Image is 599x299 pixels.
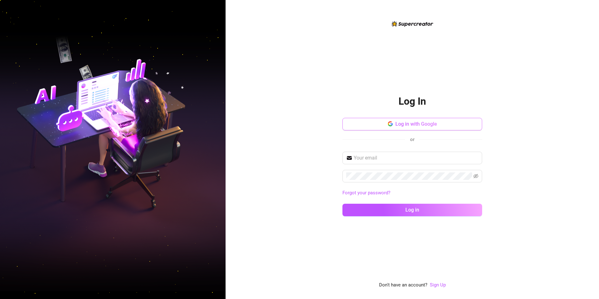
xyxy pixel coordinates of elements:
[354,154,478,162] input: Your email
[430,281,446,289] a: Sign Up
[392,21,433,27] img: logo-BBDzfeDw.svg
[342,118,482,130] button: Log in with Google
[398,95,426,108] h2: Log In
[395,121,437,127] span: Log in with Google
[473,174,478,179] span: eye-invisible
[379,281,427,289] span: Don't have an account?
[342,204,482,216] button: Log in
[342,190,390,196] a: Forgot your password?
[405,207,419,213] span: Log in
[342,189,482,197] a: Forgot your password?
[430,282,446,288] a: Sign Up
[410,137,414,142] span: or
